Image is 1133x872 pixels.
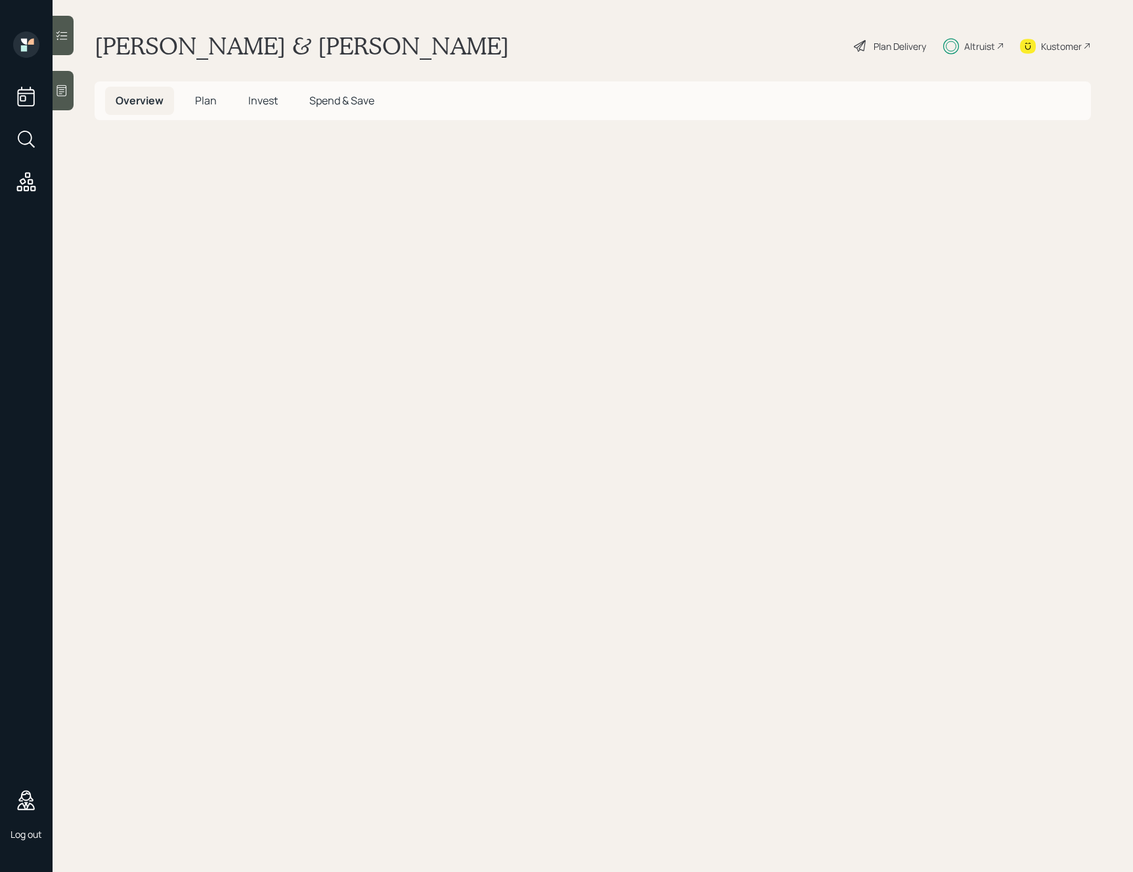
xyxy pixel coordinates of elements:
[195,93,217,108] span: Plan
[116,93,164,108] span: Overview
[309,93,374,108] span: Spend & Save
[874,39,926,53] div: Plan Delivery
[248,93,278,108] span: Invest
[1041,39,1082,53] div: Kustomer
[964,39,995,53] div: Altruist
[11,828,42,840] div: Log out
[95,32,509,60] h1: [PERSON_NAME] & [PERSON_NAME]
